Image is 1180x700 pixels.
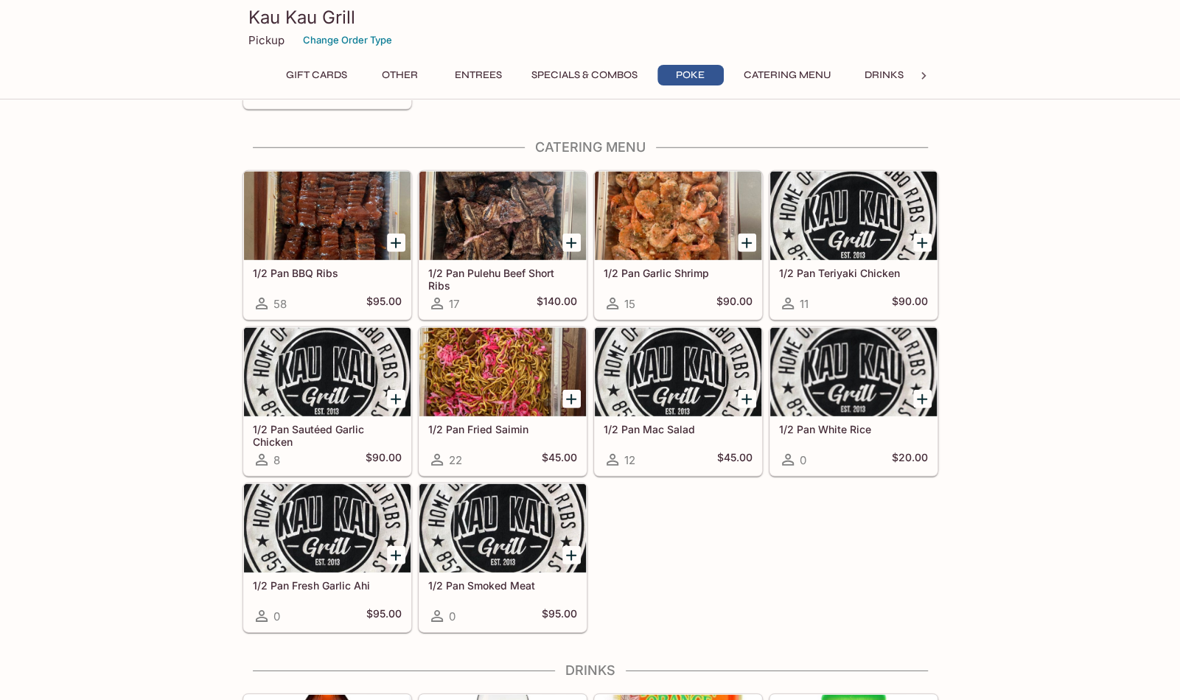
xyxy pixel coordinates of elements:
button: Add 1/2 Pan Fresh Garlic Ahi [387,546,405,564]
button: Add 1/2 Pan Mac Salad [738,390,756,408]
a: 1/2 Pan Smoked Meat0$95.00 [419,483,587,632]
h5: $90.00 [892,295,928,312]
span: 0 [273,609,280,623]
button: Change Order Type [296,29,399,52]
span: 22 [449,453,462,467]
button: Specials & Combos [523,65,646,85]
h5: 1/2 Pan Teriyaki Chicken [779,267,928,279]
h5: 1/2 Pan Fried Saimin [428,423,577,435]
h5: $45.00 [717,451,753,469]
h5: $95.00 [366,295,402,312]
h4: Drinks [242,662,938,679]
span: 11 [800,297,809,311]
a: 1/2 Pan Teriyaki Chicken11$90.00 [769,171,938,320]
h5: 1/2 Pan Sautéed Garlic Chicken [253,423,402,447]
button: Drinks [851,65,918,85]
h5: $95.00 [366,607,402,625]
button: Add 1/2 Pan White Rice [913,390,932,408]
span: 8 [273,453,280,467]
a: 1/2 Pan Sautéed Garlic Chicken8$90.00 [243,327,411,476]
button: Gift Cards [278,65,355,85]
button: Catering Menu [736,65,839,85]
a: 1/2 Pan Fresh Garlic Ahi0$95.00 [243,483,411,632]
h5: $140.00 [537,295,577,312]
div: 1/2 Pan Teriyaki Chicken [770,172,937,260]
div: 1/2 Pan Pulehu Beef Short Ribs [419,172,586,260]
h5: $90.00 [716,295,753,312]
h4: Catering Menu [242,139,938,155]
h5: $45.00 [542,451,577,469]
div: 1/2 Pan White Rice [770,328,937,416]
button: Poke [657,65,724,85]
h5: 1/2 Pan Mac Salad [604,423,753,435]
button: Add 1/2 Pan Sautéed Garlic Chicken [387,390,405,408]
p: Pickup [248,33,284,47]
a: 1/2 Pan Pulehu Beef Short Ribs17$140.00 [419,171,587,320]
span: 12 [624,453,635,467]
div: 1/2 Pan Fried Saimin [419,328,586,416]
button: Other [367,65,433,85]
div: 1/2 Pan BBQ Ribs [244,172,411,260]
button: Entrees [445,65,512,85]
a: 1/2 Pan Garlic Shrimp15$90.00 [594,171,762,320]
div: 1/2 Pan Mac Salad [595,328,761,416]
span: 17 [449,297,459,311]
h5: 1/2 Pan Fresh Garlic Ahi [253,579,402,592]
button: Add 1/2 Pan Teriyaki Chicken [913,234,932,252]
button: Add 1/2 Pan Pulehu Beef Short Ribs [562,234,581,252]
button: Add 1/2 Pan BBQ Ribs [387,234,405,252]
div: 1/2 Pan Sautéed Garlic Chicken [244,328,411,416]
button: Add 1/2 Pan Smoked Meat [562,546,581,564]
div: 1/2 Pan Garlic Shrimp [595,172,761,260]
h5: 1/2 Pan BBQ Ribs [253,267,402,279]
span: 0 [449,609,455,623]
h5: 1/2 Pan Garlic Shrimp [604,267,753,279]
h5: $20.00 [892,451,928,469]
div: 1/2 Pan Smoked Meat [419,484,586,573]
h5: 1/2 Pan White Rice [779,423,928,435]
a: 1/2 Pan Mac Salad12$45.00 [594,327,762,476]
a: 1/2 Pan White Rice0$20.00 [769,327,938,476]
a: 1/2 Pan BBQ Ribs58$95.00 [243,171,411,320]
h5: $90.00 [366,451,402,469]
button: Add 1/2 Pan Fried Saimin [562,390,581,408]
a: 1/2 Pan Fried Saimin22$45.00 [419,327,587,476]
h5: $95.00 [542,607,577,625]
span: 58 [273,297,287,311]
h3: Kau Kau Grill [248,6,932,29]
h5: 1/2 Pan Pulehu Beef Short Ribs [428,267,577,291]
span: 0 [800,453,806,467]
div: 1/2 Pan Fresh Garlic Ahi [244,484,411,573]
span: 15 [624,297,635,311]
h5: 1/2 Pan Smoked Meat [428,579,577,592]
button: Add 1/2 Pan Garlic Shrimp [738,234,756,252]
